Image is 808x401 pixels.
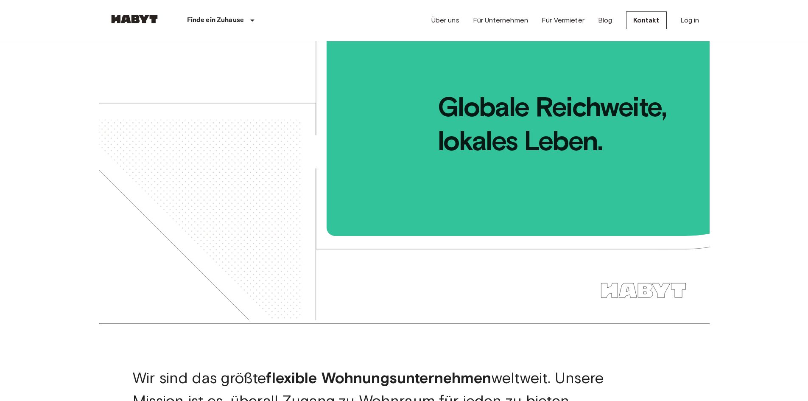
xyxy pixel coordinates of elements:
[473,15,528,25] a: Für Unternehmen
[431,15,459,25] a: Über uns
[328,41,710,158] span: Globale Reichweite, lokales Leben.
[109,15,160,23] img: Habyt
[680,15,699,25] a: Log in
[99,41,710,320] img: we-make-moves-not-waiting-lists
[187,15,244,25] p: Finde ein Zuhause
[266,368,491,387] b: flexible Wohnungsunternehmen
[542,15,584,25] a: Für Vermieter
[598,15,612,25] a: Blog
[626,11,667,29] a: Kontakt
